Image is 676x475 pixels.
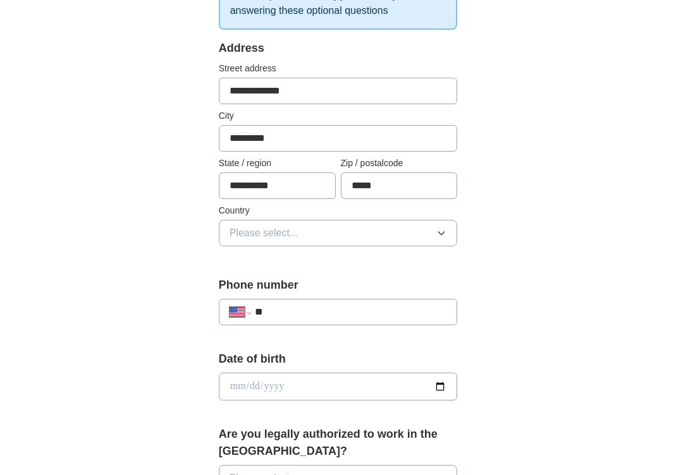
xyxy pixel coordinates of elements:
[219,351,458,368] label: Date of birth
[219,204,458,217] label: Country
[230,225,298,241] span: Please select...
[219,40,458,57] div: Address
[219,277,458,294] label: Phone number
[219,157,336,170] label: State / region
[219,426,458,460] label: Are you legally authorized to work in the [GEOGRAPHIC_DATA]?
[341,157,458,170] label: Zip / postalcode
[219,220,458,246] button: Please select...
[219,109,458,123] label: City
[219,62,458,75] label: Street address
